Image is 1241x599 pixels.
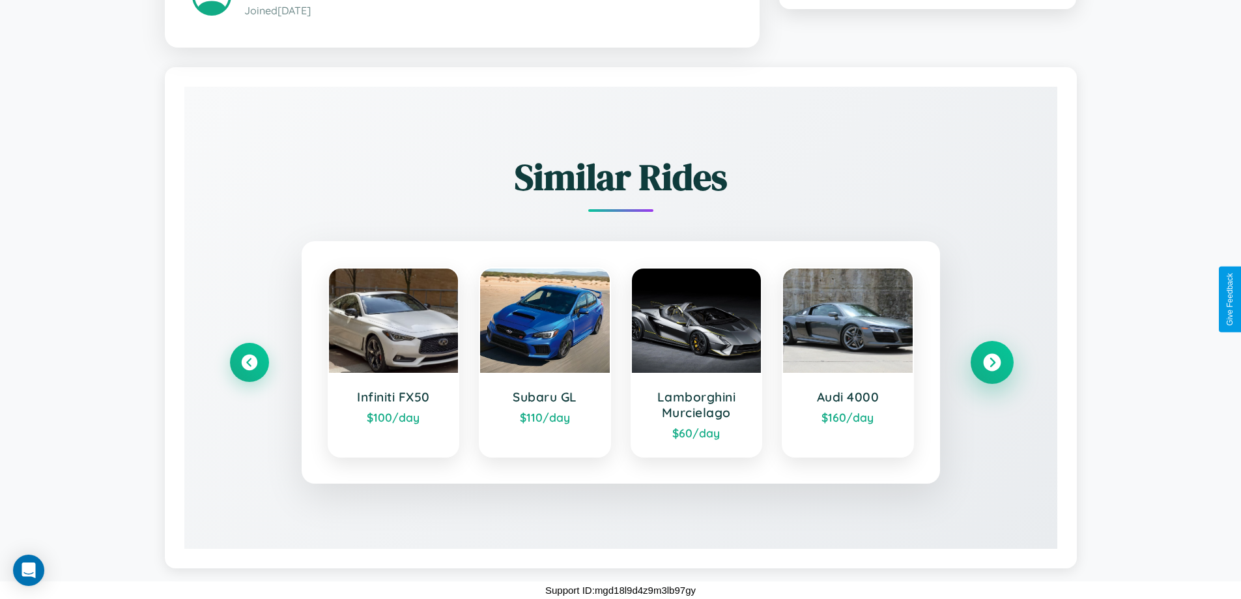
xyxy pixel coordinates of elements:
[244,1,732,20] p: Joined [DATE]
[1225,273,1234,326] div: Give Feedback
[493,410,597,424] div: $ 110 /day
[645,426,749,440] div: $ 60 /day
[342,389,446,405] h3: Infiniti FX50
[782,267,914,458] a: Audi 4000$160/day
[545,581,696,599] p: Support ID: mgd18l9d4z9m3lb97gy
[796,389,900,405] h3: Audi 4000
[13,555,44,586] div: Open Intercom Messenger
[328,267,460,458] a: Infiniti FX50$100/day
[645,389,749,420] h3: Lamborghini Murcielago
[493,389,597,405] h3: Subaru GL
[631,267,763,458] a: Lamborghini Murcielago$60/day
[479,267,611,458] a: Subaru GL$110/day
[796,410,900,424] div: $ 160 /day
[230,152,1012,202] h2: Similar Rides
[342,410,446,424] div: $ 100 /day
